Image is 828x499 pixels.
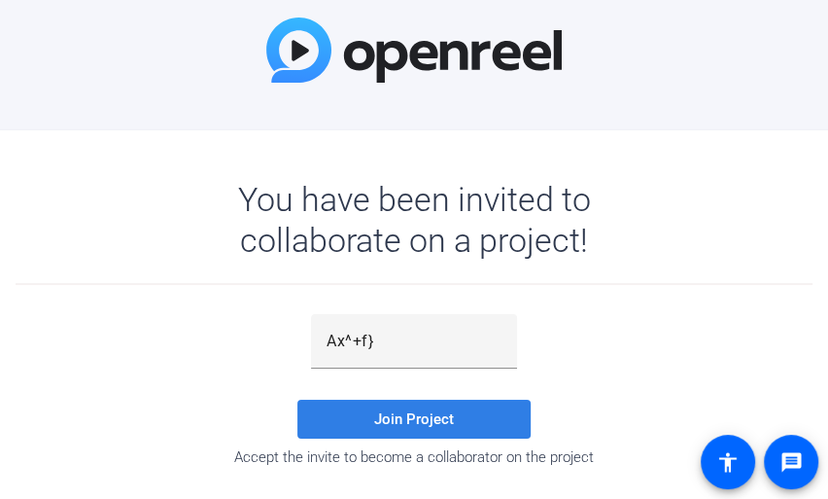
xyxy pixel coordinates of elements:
div: You have been invited to collaborate on a project! [182,179,647,261]
span: Join Project [374,410,454,428]
div: Accept the invite to become a collaborator on the project [16,448,812,466]
mat-icon: message [779,450,803,474]
img: OpenReel Logo [266,18,562,83]
input: Password [327,330,501,353]
button: Join Project [297,400,531,439]
mat-icon: accessibility [716,450,740,474]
